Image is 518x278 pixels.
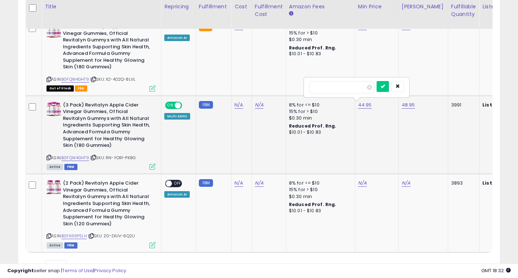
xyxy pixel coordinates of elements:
span: OFF [172,181,184,187]
div: 3893 [451,180,474,186]
a: N/A [234,101,243,109]
div: 8% for <= $10 [289,180,349,186]
a: N/A [234,180,243,187]
div: 15% for > $10 [289,108,349,115]
span: ON [166,102,175,108]
div: 3991 [451,102,474,108]
small: Amazon Fees. [289,11,293,17]
img: 51y97ScTnjL._SL40_.jpg [47,180,61,194]
b: Reduced Prof. Rng. [289,123,337,129]
div: Min Price [358,3,395,11]
div: ASIN: [47,23,156,91]
a: 48.95 [402,101,415,109]
div: Fulfillment Cost [255,3,283,18]
small: FBM [199,179,213,187]
b: (2 Pack) Revitalyn Apple Cider Vinegar Gummies, Official Revitalyn Gummys with All Natural Ingred... [63,180,151,229]
a: 44.95 [358,101,372,109]
div: ASIN: [47,102,156,169]
span: FBM [64,164,77,170]
img: 51EcvAeaMdL._SL40_.jpg [47,23,61,38]
b: Listed Price: [482,101,515,108]
span: All listings currently available for purchase on Amazon [47,242,63,249]
a: Privacy Policy [94,267,126,274]
div: [PERSON_NAME] [402,3,445,11]
div: Multi ASINS [164,113,190,120]
span: Show: entries [31,262,83,269]
div: ASIN: [47,180,156,247]
div: Amazon AI [164,191,190,198]
span: | SKU: Z0-DIUV-6Q2U [88,233,135,239]
div: Amazon Fees [289,3,352,11]
div: $0.30 min [289,193,349,200]
img: 51EcvAeaMdL._SL40_.jpg [47,102,61,116]
div: $10.01 - $10.83 [289,208,349,214]
div: 15% for > $10 [289,186,349,193]
b: (3 Pack) Revitalyn Apple Cider Vinegar Gummies, Official Revitalyn Gummys with All Natural Ingred... [63,102,151,151]
div: $10.01 - $10.83 [289,51,349,57]
div: Cost [234,3,249,11]
a: N/A [358,180,367,187]
b: Reduced Prof. Rng. [289,201,337,208]
div: Fulfillment [199,3,228,11]
span: 2025-10-6 18:32 GMT [481,267,511,274]
div: Title [45,3,158,11]
a: N/A [255,180,264,187]
div: $10.01 - $10.83 [289,129,349,136]
div: Amazon AI [164,35,190,41]
b: Listed Price: [482,180,515,186]
div: Repricing [164,3,193,11]
a: Terms of Use [62,267,93,274]
span: All listings that are currently out of stock and unavailable for purchase on Amazon [47,85,74,92]
span: OFF [181,102,193,108]
strong: Copyright [7,267,34,274]
small: FBM [199,101,213,109]
b: Reduced Prof. Rng. [289,45,337,51]
a: B0FQW4GHT9 [61,155,89,161]
div: $0.30 min [289,36,349,43]
div: $0.30 min [289,115,349,121]
span: | SKU: RN-YOR1-PK8G [90,155,136,161]
span: FBM [64,242,77,249]
b: (3 Pack) Revitalyn Apple Cider Vinegar Gummies, Official Revitalyn Gummys with All Natural Ingred... [63,23,151,72]
a: N/A [402,180,410,187]
span: All listings currently available for purchase on Amazon [47,164,63,170]
a: B0FK69PSLH [61,233,87,239]
div: Fulfillable Quantity [451,3,476,18]
div: 15% for > $10 [289,30,349,36]
div: seller snap | | [7,267,126,274]
a: N/A [255,101,264,109]
span: FBA [75,85,87,92]
a: B0FQW4GHT9 [61,76,89,82]
span: | SKU: X2-4O2Q-8LVL [90,76,135,82]
div: 8% for <= $10 [289,102,349,108]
